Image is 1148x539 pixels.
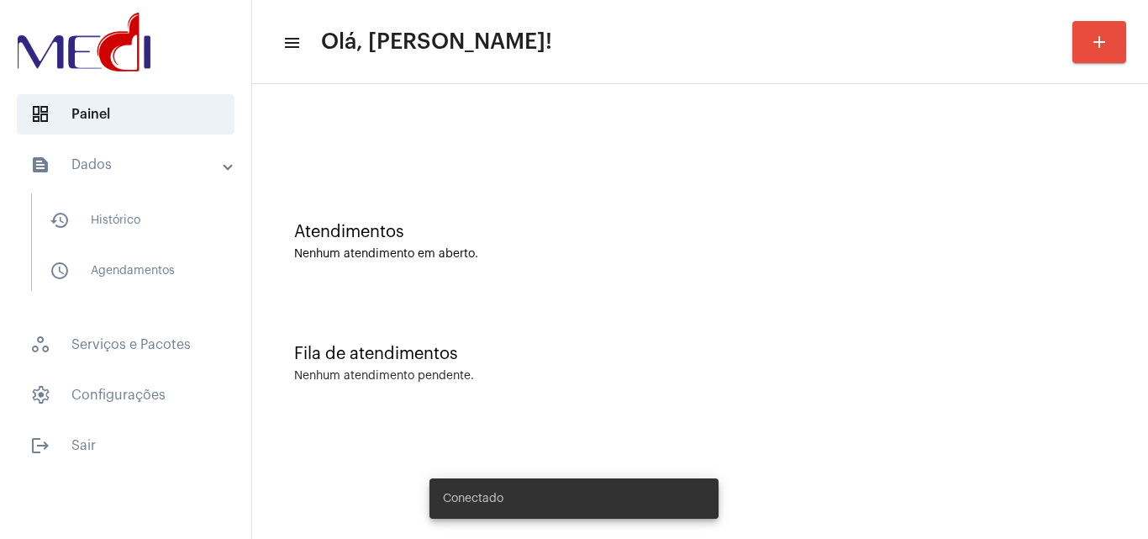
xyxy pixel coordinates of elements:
[294,248,1106,261] div: Nenhum atendimento em aberto.
[294,370,474,383] div: Nenhum atendimento pendente.
[30,155,224,175] mat-panel-title: Dados
[443,490,503,507] span: Conectado
[321,29,552,55] span: Olá, [PERSON_NAME]!
[36,200,213,240] span: Histórico
[17,94,234,135] span: Painel
[282,33,299,53] mat-icon: sidenav icon
[10,145,251,185] mat-expansion-panel-header: sidenav iconDados
[10,185,251,314] div: sidenav iconDados
[30,104,50,124] span: sidenav icon
[30,436,50,456] mat-icon: sidenav icon
[30,385,50,405] span: sidenav icon
[30,335,50,355] span: sidenav icon
[294,345,1106,363] div: Fila de atendimentos
[294,223,1106,241] div: Atendimentos
[30,155,50,175] mat-icon: sidenav icon
[13,8,155,76] img: d3a1b5fa-500b-b90f-5a1c-719c20e9830b.png
[50,261,70,281] mat-icon: sidenav icon
[1089,32,1109,52] mat-icon: add
[17,325,234,365] span: Serviços e Pacotes
[50,210,70,230] mat-icon: sidenav icon
[17,425,234,466] span: Sair
[17,375,234,415] span: Configurações
[36,251,213,291] span: Agendamentos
